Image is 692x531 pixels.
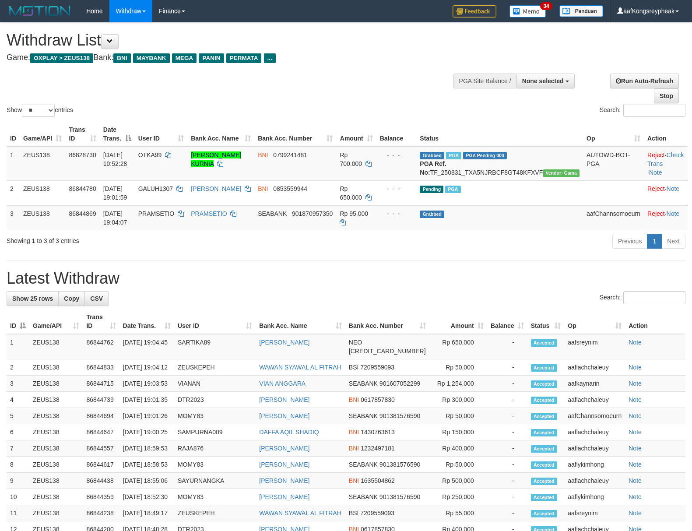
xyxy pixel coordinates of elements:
[379,461,420,468] span: Copy 901381576590 to clipboard
[644,122,688,147] th: Action
[258,210,287,217] span: SEABANK
[30,53,93,63] span: OXPLAY > ZEUS138
[90,295,103,302] span: CSV
[349,339,362,346] span: NEO
[629,364,642,371] a: Note
[564,334,625,359] td: aafsreynim
[103,210,127,226] span: [DATE] 19:04:07
[340,210,368,217] span: Rp 95.000
[174,505,256,521] td: ZEUSKEPEH
[84,291,109,306] a: CSV
[361,445,395,452] span: Copy 1232497181 to clipboard
[22,104,55,117] select: Showentries
[623,104,685,117] input: Search:
[7,334,29,359] td: 1
[174,334,256,359] td: SARTIKA89
[349,445,359,452] span: BNI
[644,205,688,230] td: ·
[629,445,642,452] a: Note
[135,122,188,147] th: User ID: activate to sort column ascending
[7,270,685,287] h1: Latest Withdraw
[629,461,642,468] a: Note
[429,440,487,457] td: Rp 400,000
[531,339,557,347] span: Accepted
[259,412,309,419] a: [PERSON_NAME]
[29,473,83,489] td: ZEUS138
[531,429,557,436] span: Accepted
[629,339,642,346] a: Note
[191,210,227,217] a: PRAMSETIO
[583,205,644,230] td: aafChannsomoeurn
[531,461,557,469] span: Accepted
[559,5,603,17] img: panduan.png
[527,309,565,334] th: Status: activate to sort column ascending
[20,147,65,181] td: ZEUS138
[7,359,29,376] td: 2
[379,493,420,500] span: Copy 901381576590 to clipboard
[629,510,642,517] a: Note
[429,473,487,489] td: Rp 500,000
[172,53,197,63] span: MEGA
[647,151,684,167] a: Check Trans
[453,5,496,18] img: Feedback.jpg
[119,376,174,392] td: [DATE] 19:03:53
[7,505,29,521] td: 11
[7,440,29,457] td: 7
[487,473,527,489] td: -
[69,185,96,192] span: 86844780
[629,477,642,484] a: Note
[429,392,487,408] td: Rp 300,000
[349,364,359,371] span: BSI
[7,473,29,489] td: 9
[58,291,85,306] a: Copy
[64,295,79,302] span: Copy
[487,440,527,457] td: -
[379,380,420,387] span: Copy 901607052299 to clipboard
[487,359,527,376] td: -
[7,104,73,117] label: Show entries
[629,429,642,436] a: Note
[20,180,65,205] td: ZEUS138
[83,359,119,376] td: 86844833
[463,152,507,159] span: PGA Pending
[7,180,20,205] td: 2
[29,424,83,440] td: ZEUS138
[583,122,644,147] th: Op: activate to sort column ascending
[531,445,557,453] span: Accepted
[187,122,254,147] th: Bank Acc. Name: activate to sort column ascending
[429,309,487,334] th: Amount: activate to sort column ascending
[138,185,173,192] span: GALUH1307
[349,429,359,436] span: BNI
[487,392,527,408] td: -
[258,185,268,192] span: BNI
[174,309,256,334] th: User ID: activate to sort column ascending
[103,185,127,201] span: [DATE] 19:01:59
[522,77,564,84] span: None selected
[29,457,83,473] td: ZEUS138
[380,151,413,159] div: - - -
[531,510,557,517] span: Accepted
[349,396,359,403] span: BNI
[29,505,83,521] td: ZEUS138
[259,445,309,452] a: [PERSON_NAME]
[29,408,83,424] td: ZEUS138
[429,505,487,521] td: Rp 55,000
[420,186,443,193] span: Pending
[119,309,174,334] th: Date Trans.: activate to sort column ascending
[258,151,268,158] span: BNI
[100,122,135,147] th: Date Trans.: activate to sort column descending
[119,334,174,359] td: [DATE] 19:04:45
[509,5,546,18] img: Button%20Memo.svg
[379,412,420,419] span: Copy 901381576590 to clipboard
[564,505,625,521] td: aafsreynim
[610,74,679,88] a: Run Auto-Refresh
[7,4,73,18] img: MOTION_logo.png
[119,505,174,521] td: [DATE] 18:49:17
[138,210,174,217] span: PRAMSETIO
[29,489,83,505] td: ZEUS138
[361,429,395,436] span: Copy 1430763613 to clipboard
[259,461,309,468] a: [PERSON_NAME]
[7,376,29,392] td: 3
[336,122,376,147] th: Amount: activate to sort column ascending
[199,53,224,63] span: PANIN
